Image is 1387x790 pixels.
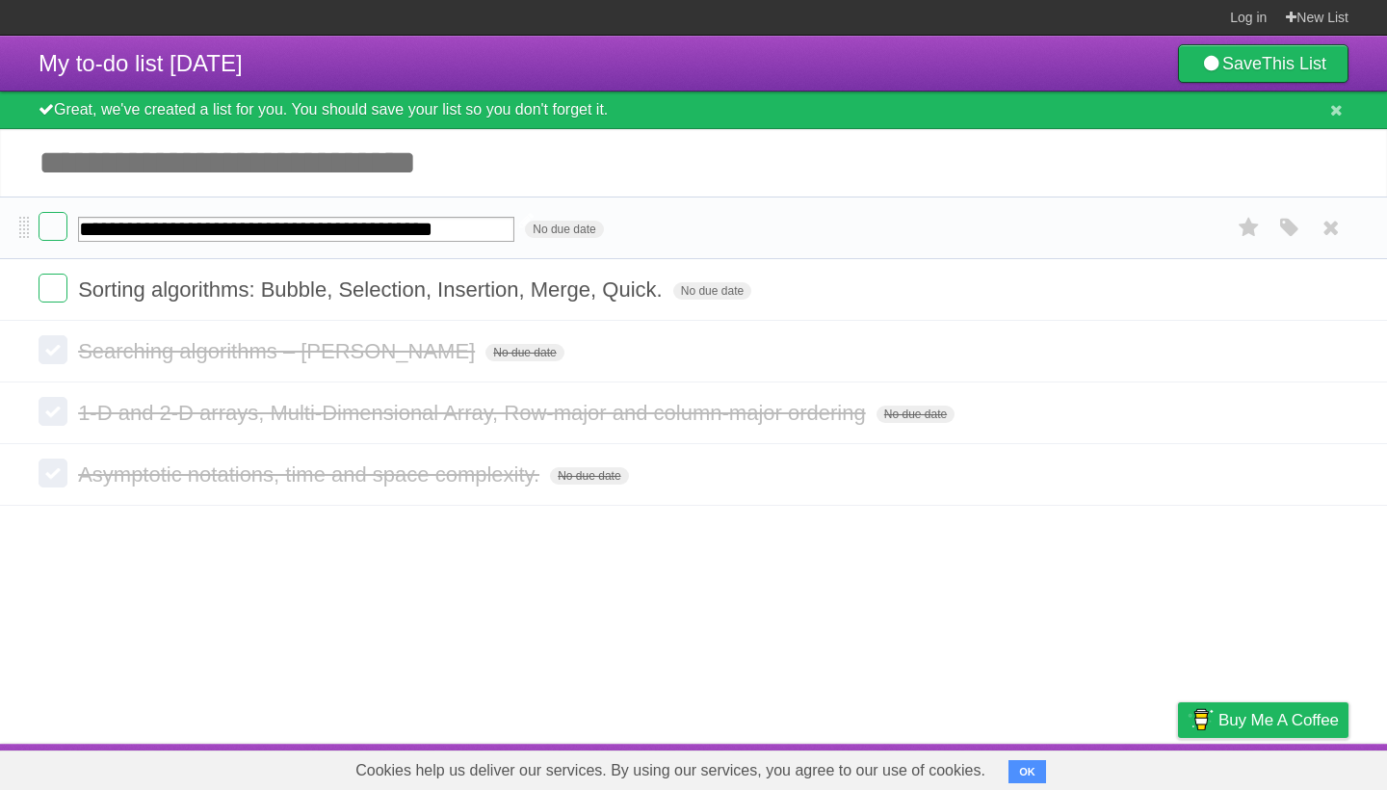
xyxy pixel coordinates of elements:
[336,751,1005,790] span: Cookies help us deliver our services. By using our services, you agree to our use of cookies.
[1231,212,1268,244] label: Star task
[78,277,667,302] span: Sorting algorithms: Bubble, Selection, Insertion, Merge, Quick.
[39,212,67,241] label: Done
[39,397,67,426] label: Done
[550,467,628,485] span: No due date
[922,749,962,785] a: About
[1188,703,1214,736] img: Buy me a coffee
[1178,44,1348,83] a: SaveThis List
[39,459,67,487] label: Done
[485,344,563,361] span: No due date
[525,221,603,238] span: No due date
[985,749,1063,785] a: Developers
[877,406,955,423] span: No due date
[1008,760,1046,783] button: OK
[39,50,243,76] span: My to-do list [DATE]
[1178,702,1348,738] a: Buy me a coffee
[1218,703,1339,737] span: Buy me a coffee
[1227,749,1348,785] a: Suggest a feature
[78,339,480,363] span: Searching algorithms – [PERSON_NAME]
[673,282,751,300] span: No due date
[78,462,544,487] span: Asymptotic notations, time and space complexity.
[39,335,67,364] label: Done
[1087,749,1130,785] a: Terms
[1262,54,1326,73] b: This List
[78,401,871,425] span: 1-D and 2-D arrays, Multi-Dimensional Array, Row-major and column-major ordering
[1153,749,1203,785] a: Privacy
[39,274,67,303] label: Done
